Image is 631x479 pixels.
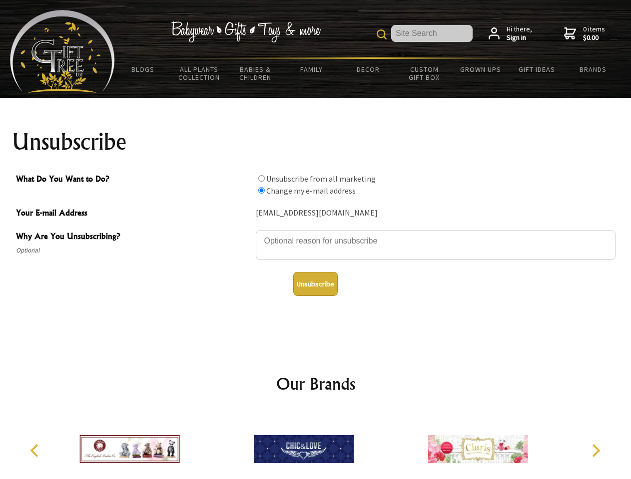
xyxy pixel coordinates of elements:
[507,33,532,42] strong: Sign in
[565,59,622,80] a: Brands
[396,59,453,88] a: Custom Gift Box
[377,29,387,39] img: product search
[585,440,607,462] button: Next
[583,24,605,42] span: 0 items
[171,59,228,88] a: All Plants Collection
[509,59,565,80] a: Gift Ideas
[20,372,612,396] h2: Our Brands
[227,59,284,88] a: Babies & Children
[258,187,265,194] input: What Do You Want to Do?
[583,33,605,42] strong: $0.00
[25,440,47,462] button: Previous
[293,272,338,296] button: Unsubscribe
[391,25,473,42] input: Site Search
[256,230,616,260] textarea: Why Are You Unsubscribing?
[340,59,396,80] a: Decor
[284,59,340,80] a: Family
[258,175,265,182] input: What Do You Want to Do?
[266,174,376,184] label: Unsubscribe from all marketing
[10,10,115,93] img: Babyware - Gifts - Toys and more...
[16,207,251,221] span: Your E-mail Address
[507,25,532,42] span: Hi there,
[171,21,321,42] img: Babywear - Gifts - Toys & more
[16,173,251,187] span: What Do You Want to Do?
[12,130,620,154] h1: Unsubscribe
[16,230,251,244] span: Why Are You Unsubscribing?
[256,206,616,221] div: [EMAIL_ADDRESS][DOMAIN_NAME]
[266,186,356,196] label: Change my e-mail address
[452,59,509,80] a: Grown Ups
[489,25,532,42] a: Hi there,Sign in
[115,59,171,80] a: BLOGS
[16,244,251,256] span: Optional
[564,25,605,42] a: 0 items$0.00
